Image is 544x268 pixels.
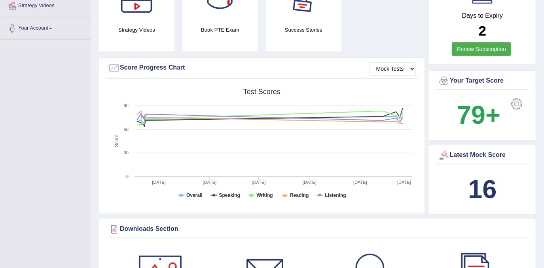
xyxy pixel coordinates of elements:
tspan: Reading [290,193,309,198]
div: Latest Mock Score [438,149,527,161]
tspan: [DATE] [353,180,367,185]
text: 90 [124,103,129,108]
tspan: [DATE] [152,180,166,185]
text: 0 [126,174,129,179]
tspan: Test scores [243,88,281,96]
tspan: [DATE] [303,180,317,185]
div: Your Target Score [438,75,527,87]
tspan: Speaking [219,193,240,198]
h4: Success Stories [266,26,341,34]
h4: Strategy Videos [99,26,174,34]
text: 60 [124,127,129,132]
tspan: Overall [186,193,203,198]
div: Downloads Section [108,223,527,235]
tspan: Score [114,135,119,147]
text: 30 [124,150,129,155]
tspan: [DATE] [397,180,411,185]
a: Your Account [0,17,91,37]
tspan: [DATE] [252,180,266,185]
tspan: Writing [257,193,273,198]
h4: Book PTE Exam [182,26,258,34]
tspan: [DATE] [203,180,217,185]
h4: Days to Expiry [438,12,527,19]
b: 79+ [457,100,500,129]
div: Score Progress Chart [108,62,416,74]
a: Renew Subscription [452,42,512,56]
b: 16 [468,175,497,204]
tspan: Listening [325,193,346,198]
b: 2 [479,23,486,38]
